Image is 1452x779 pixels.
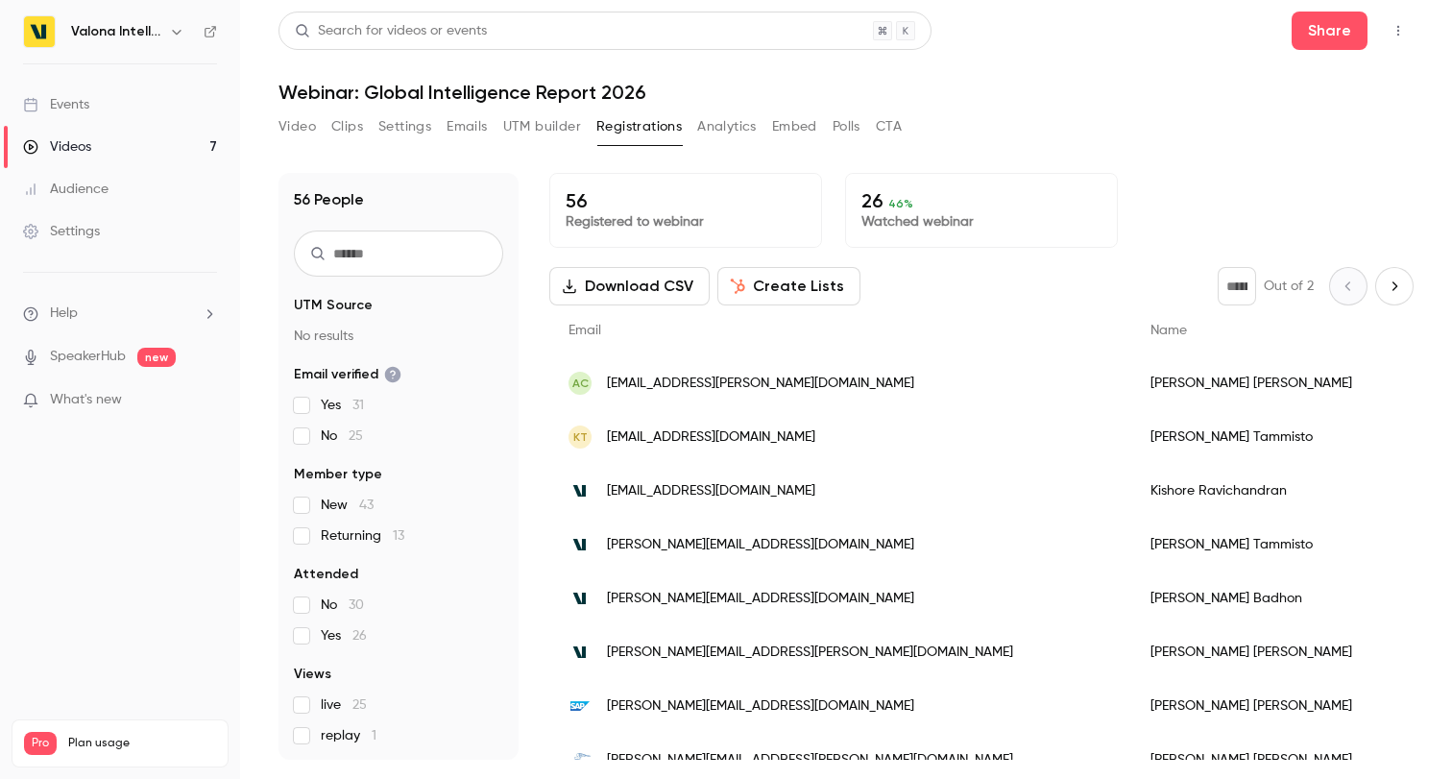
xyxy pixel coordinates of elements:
[1131,464,1398,518] div: Kishore Ravichandran
[24,732,57,755] span: Pro
[447,111,487,142] button: Emails
[861,212,1101,231] p: Watched webinar
[607,535,914,555] span: [PERSON_NAME][EMAIL_ADDRESS][DOMAIN_NAME]
[378,111,431,142] button: Settings
[569,479,592,502] img: valonaintelligence.com
[294,565,358,584] span: Attended
[1264,277,1314,296] p: Out of 2
[352,399,364,412] span: 31
[607,427,815,448] span: [EMAIL_ADDRESS][DOMAIN_NAME]
[50,347,126,367] a: SpeakerHub
[137,348,176,367] span: new
[331,111,363,142] button: Clips
[1131,518,1398,572] div: [PERSON_NAME] Tammisto
[68,736,216,751] span: Plan usage
[1131,410,1398,464] div: [PERSON_NAME] Tammisto
[23,304,217,324] li: help-dropdown-opener
[566,189,806,212] p: 56
[24,16,55,47] img: Valona Intelligence
[569,748,592,771] img: goodyear.com
[569,587,592,610] img: valonaintelligence.com
[359,499,374,512] span: 43
[393,529,404,543] span: 13
[352,698,367,712] span: 25
[607,374,914,394] span: [EMAIL_ADDRESS][PERSON_NAME][DOMAIN_NAME]
[607,481,815,501] span: [EMAIL_ADDRESS][DOMAIN_NAME]
[321,596,364,615] span: No
[71,22,161,41] h6: Valona Intelligence
[321,626,367,645] span: Yes
[321,426,363,446] span: No
[566,212,806,231] p: Registered to webinar
[321,526,404,546] span: Returning
[1131,356,1398,410] div: [PERSON_NAME] [PERSON_NAME]
[349,598,364,612] span: 30
[321,396,364,415] span: Yes
[1292,12,1367,50] button: Share
[1375,267,1414,305] button: Next page
[321,695,367,715] span: live
[50,304,78,324] span: Help
[717,267,860,305] button: Create Lists
[549,267,710,305] button: Download CSV
[697,111,757,142] button: Analytics
[503,111,581,142] button: UTM builder
[607,696,914,717] span: [PERSON_NAME][EMAIL_ADDRESS][DOMAIN_NAME]
[352,629,367,643] span: 26
[294,327,503,346] p: No results
[294,665,331,684] span: Views
[772,111,817,142] button: Embed
[23,180,109,199] div: Audience
[321,496,374,515] span: New
[888,197,913,210] span: 46 %
[1383,15,1414,46] button: Top Bar Actions
[833,111,860,142] button: Polls
[1131,572,1398,625] div: [PERSON_NAME] Badhon
[278,111,316,142] button: Video
[295,21,487,41] div: Search for videos or events
[573,428,588,446] span: KT
[596,111,682,142] button: Registrations
[572,375,589,392] span: AC
[294,296,373,315] span: UTM Source
[23,95,89,114] div: Events
[50,390,122,410] span: What's new
[23,137,91,157] div: Videos
[349,429,363,443] span: 25
[607,589,914,609] span: [PERSON_NAME][EMAIL_ADDRESS][DOMAIN_NAME]
[372,729,376,742] span: 1
[569,694,592,718] img: sap.com
[1131,625,1398,679] div: [PERSON_NAME] [PERSON_NAME]
[1131,679,1398,733] div: [PERSON_NAME] [PERSON_NAME]
[294,465,382,484] span: Member type
[278,81,1414,104] h1: Webinar: Global Intelligence Report 2026
[23,222,100,241] div: Settings
[607,643,1013,663] span: [PERSON_NAME][EMAIL_ADDRESS][PERSON_NAME][DOMAIN_NAME]
[569,533,592,556] img: valonaintelligence.com
[569,324,601,337] span: Email
[607,750,1013,770] span: [PERSON_NAME][EMAIL_ADDRESS][PERSON_NAME][DOMAIN_NAME]
[861,189,1101,212] p: 26
[1150,324,1187,337] span: Name
[876,111,902,142] button: CTA
[569,641,592,664] img: valonaintelligence.com
[294,365,401,384] span: Email verified
[294,188,364,211] h1: 56 People
[321,726,376,745] span: replay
